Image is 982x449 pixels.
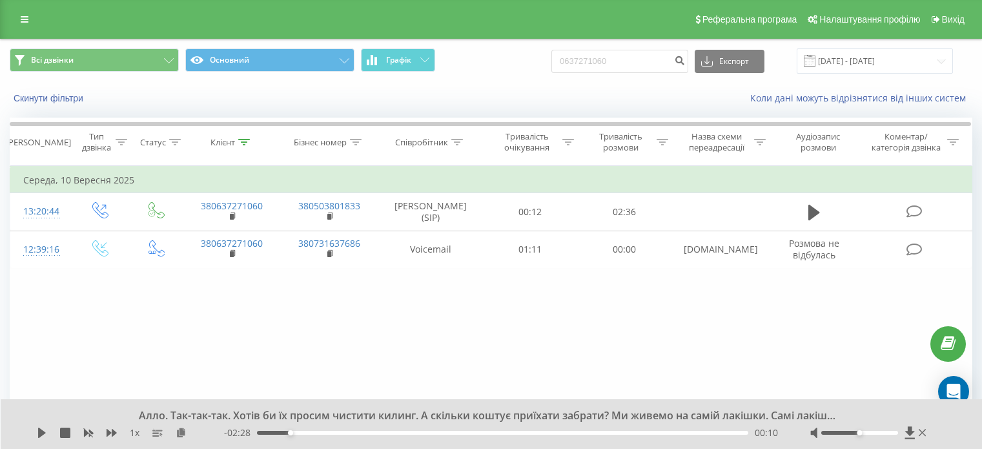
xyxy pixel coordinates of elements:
[750,92,972,104] a: Коли дані можуть відрізнятися вiд інших систем
[671,231,768,268] td: [DOMAIN_NAME]
[130,426,139,439] span: 1 x
[789,237,839,261] span: Розмова не відбулась
[140,137,166,148] div: Статус
[695,50,764,73] button: Експорт
[378,193,484,231] td: [PERSON_NAME] (SIP)
[210,137,235,148] div: Клієнт
[185,48,354,72] button: Основний
[857,430,862,435] div: Accessibility label
[126,409,840,423] div: Алло. Так-так-так. Хотів би їх просим чистити килинг. А скільки коштує приїхати забрати? Ми живем...
[386,56,411,65] span: Графік
[10,167,972,193] td: Середа, 10 Вересня 2025
[288,430,293,435] div: Accessibility label
[395,137,448,148] div: Співробітник
[6,137,71,148] div: [PERSON_NAME]
[942,14,965,25] span: Вихід
[755,426,778,439] span: 00:10
[298,237,360,249] a: 380731637686
[702,14,797,25] span: Реферальна програма
[23,237,57,262] div: 12:39:16
[361,48,435,72] button: Графік
[484,231,577,268] td: 01:11
[224,426,257,439] span: - 02:28
[683,131,751,153] div: Назва схеми переадресації
[81,131,112,153] div: Тип дзвінка
[781,131,856,153] div: Аудіозапис розмови
[298,200,360,212] a: 380503801833
[589,131,653,153] div: Тривалість розмови
[495,131,560,153] div: Тривалість очікування
[10,92,90,104] button: Скинути фільтри
[819,14,920,25] span: Налаштування профілю
[577,193,671,231] td: 02:36
[378,231,484,268] td: Voicemail
[484,193,577,231] td: 00:12
[201,200,263,212] a: 380637271060
[294,137,347,148] div: Бізнес номер
[201,237,263,249] a: 380637271060
[551,50,688,73] input: Пошук за номером
[868,131,944,153] div: Коментар/категорія дзвінка
[577,231,671,268] td: 00:00
[938,376,969,407] div: Open Intercom Messenger
[31,55,74,65] span: Всі дзвінки
[23,199,57,224] div: 13:20:44
[10,48,179,72] button: Всі дзвінки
